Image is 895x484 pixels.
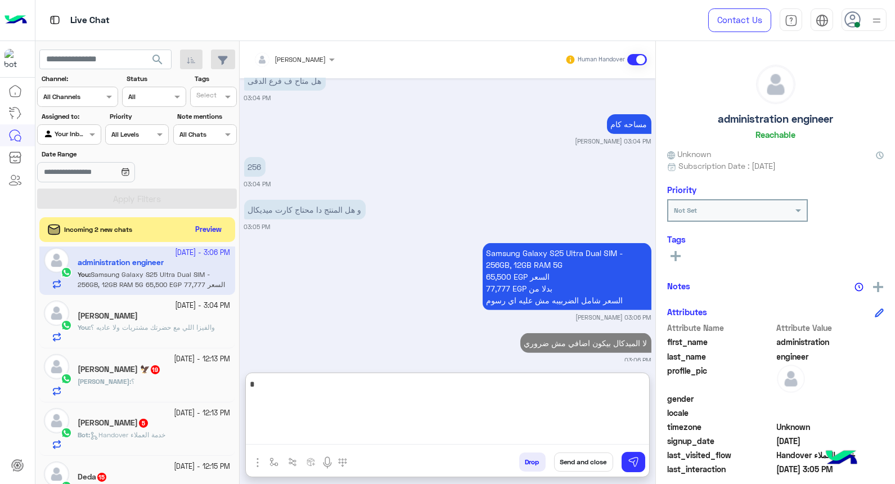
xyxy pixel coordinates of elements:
[90,431,165,439] span: Handover خدمة العملاء
[520,333,651,353] p: 13/10/2025, 3:06 PM
[244,157,266,177] p: 13/10/2025, 3:04 PM
[718,113,833,126] h5: administration engineer
[667,234,884,244] h6: Tags
[338,458,347,467] img: make a call
[176,301,231,311] small: [DATE] - 3:04 PM
[674,206,697,214] b: Not Set
[269,458,278,467] img: select flow
[44,301,69,326] img: defaultAdmin.png
[275,55,326,64] span: [PERSON_NAME]
[65,225,133,235] span: Incoming 2 new chats
[667,185,696,195] h6: Priority
[678,160,776,172] span: Subscription Date : [DATE]
[785,14,798,27] img: tab
[78,323,89,331] span: You
[777,463,884,475] span: 2025-10-13T12:05:13.4770714Z
[667,307,707,317] h6: Attributes
[244,93,271,102] small: 03:04 PM
[288,458,297,467] img: Trigger scenario
[870,14,884,28] img: profile
[195,90,217,103] div: Select
[284,452,302,471] button: Trigger scenario
[667,351,775,362] span: last_name
[265,452,284,471] button: select flow
[755,129,795,140] h6: Reachable
[78,377,131,386] b: :
[777,421,884,433] span: Unknown
[191,222,227,238] button: Preview
[519,452,546,472] button: Drop
[307,458,316,467] img: create order
[78,418,149,428] h5: Abo Saed
[780,8,802,32] a: tab
[195,74,236,84] label: Tags
[854,283,863,292] img: notes
[78,377,129,386] span: [PERSON_NAME]
[44,354,69,379] img: defaultAdmin.png
[174,461,231,472] small: [DATE] - 12:15 PM
[78,323,91,331] b: :
[244,200,366,219] p: 13/10/2025, 3:05 PM
[777,365,805,393] img: defaultAdmin.png
[607,114,651,134] p: 13/10/2025, 3:04 PM
[42,74,117,84] label: Channel:
[177,111,235,122] label: Note mentions
[777,407,884,419] span: null
[61,320,72,331] img: WhatsApp
[44,408,69,433] img: defaultAdmin.png
[37,189,237,209] button: Apply Filters
[667,148,711,160] span: Unknown
[174,408,231,419] small: [DATE] - 12:13 PM
[483,243,651,310] p: 13/10/2025, 3:06 PM
[42,149,168,159] label: Date Range
[244,222,271,231] small: 03:05 PM
[816,14,829,27] img: tab
[667,365,775,391] span: profile_pic
[321,456,334,469] img: send voice note
[61,373,72,384] img: WhatsApp
[757,65,795,104] img: defaultAdmin.png
[78,472,107,482] h5: Deda
[822,439,861,478] img: hulul-logo.png
[42,111,100,122] label: Assigned to:
[151,53,164,66] span: search
[139,419,148,428] span: 5
[667,407,775,419] span: locale
[667,281,690,291] h6: Notes
[78,311,138,321] h5: Ahmed Osman
[127,74,185,84] label: Status
[5,49,25,69] img: 1403182699927242
[777,322,884,334] span: Attribute Value
[777,393,884,405] span: null
[78,431,90,439] b: :
[91,323,215,331] span: والفيزا اللي مع حضرتك مشتريات ولا عاديه ؟
[244,180,271,189] small: 03:04 PM
[667,421,775,433] span: timezone
[777,336,884,348] span: administration
[70,13,110,28] p: Live Chat
[667,435,775,447] span: signup_date
[131,377,134,386] span: ؟
[554,452,613,472] button: Send and close
[251,456,264,469] img: send attachment
[667,449,775,461] span: last_visited_flow
[61,427,72,438] img: WhatsApp
[625,356,651,365] small: 03:06 PM
[244,71,326,91] p: 13/10/2025, 3:04 PM
[97,473,106,482] span: 15
[144,50,172,74] button: search
[578,55,625,64] small: Human Handover
[48,13,62,27] img: tab
[873,282,883,292] img: add
[667,393,775,405] span: gender
[78,431,88,439] span: Bot
[576,313,651,322] small: [PERSON_NAME] 03:06 PM
[777,449,884,461] span: Handover خدمة العملاء
[667,322,775,334] span: Attribute Name
[628,456,639,468] img: send message
[5,8,27,32] img: Logo
[575,137,651,146] small: [PERSON_NAME] 03:04 PM
[302,452,321,471] button: create order
[667,336,775,348] span: first_name
[777,351,884,362] span: engineer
